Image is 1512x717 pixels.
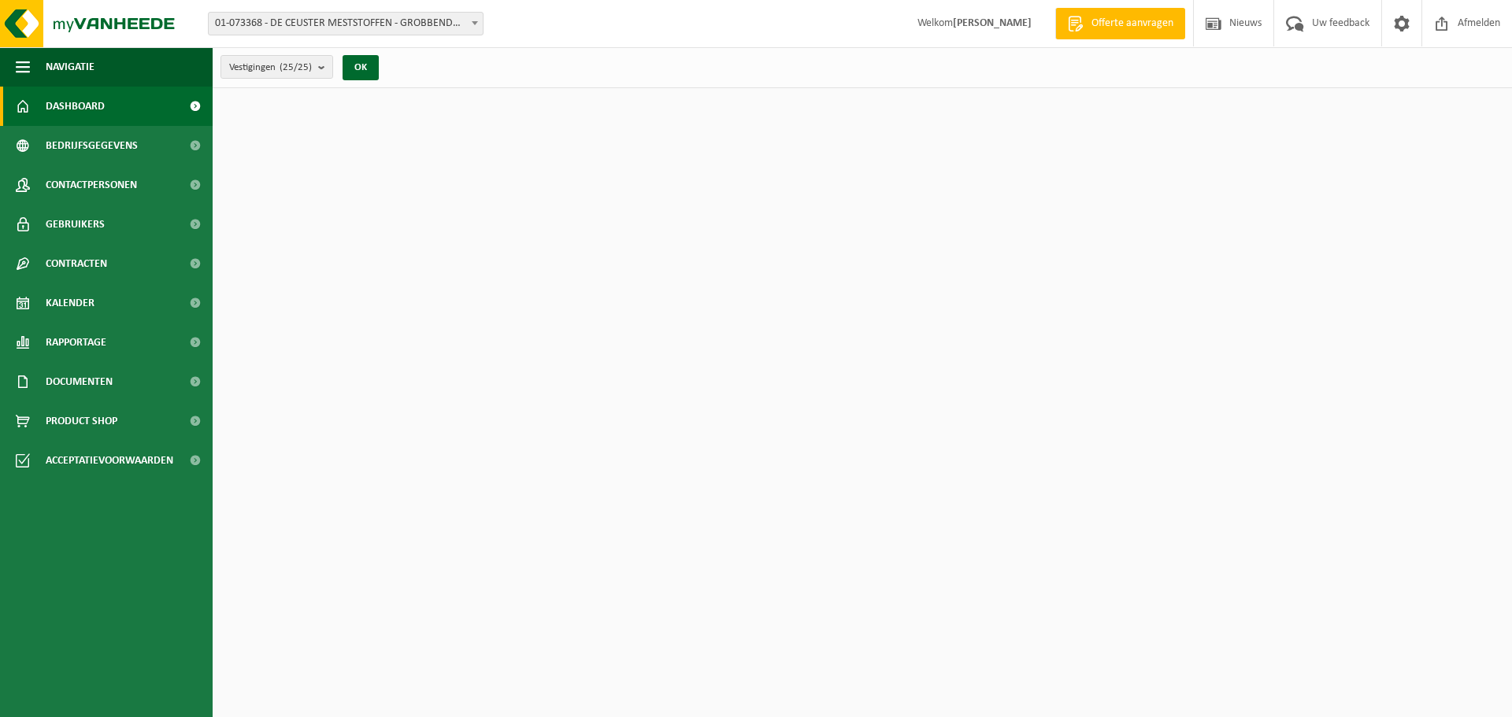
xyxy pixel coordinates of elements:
[953,17,1032,29] strong: [PERSON_NAME]
[46,323,106,362] span: Rapportage
[46,362,113,401] span: Documenten
[343,55,379,80] button: OK
[209,13,483,35] span: 01-073368 - DE CEUSTER MESTSTOFFEN - GROBBENDONK
[46,441,173,480] span: Acceptatievoorwaarden
[46,87,105,126] span: Dashboard
[229,56,312,79] span: Vestigingen
[46,126,138,165] span: Bedrijfsgegevens
[1055,8,1185,39] a: Offerte aanvragen
[46,47,94,87] span: Navigatie
[1088,16,1177,31] span: Offerte aanvragen
[46,165,137,205] span: Contactpersonen
[46,244,107,283] span: Contracten
[46,205,105,244] span: Gebruikers
[46,401,117,441] span: Product Shop
[208,12,484,35] span: 01-073368 - DE CEUSTER MESTSTOFFEN - GROBBENDONK
[220,55,333,79] button: Vestigingen(25/25)
[280,62,312,72] count: (25/25)
[46,283,94,323] span: Kalender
